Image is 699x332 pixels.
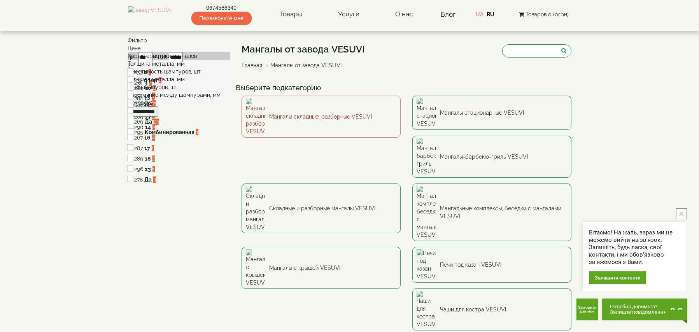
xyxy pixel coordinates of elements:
span: 289 [134,156,143,162]
button: Товаров 0 (0грн) [517,10,571,19]
span: 3 [153,176,156,183]
button: Get Call button [576,299,598,320]
div: Вітаємо! На жаль, зараз ми не можемо вийти на зв'язок. Залишіть, будь ласка, свої контакти, і ми ... [589,229,680,266]
label: Да [145,118,152,126]
button: close button [676,208,687,219]
label: 18 [145,155,151,163]
span: 295 [134,129,143,135]
a: О нас [387,5,420,23]
span: 296 [134,166,143,172]
div: Вместимость шампуров, шт. [128,68,230,75]
a: UA [476,11,484,17]
div: К-во шампуров, шт [128,83,230,91]
img: Складные и разборные мангалы VESUVI [246,186,265,231]
div: Покраска [128,99,230,107]
span: Перезвоните мне [191,12,252,25]
span: Потрібна допомога? [610,304,666,309]
div: Расстояние между шампурами, мм [128,91,230,99]
span: 2 [152,156,155,162]
img: Мангальные комплексы, беседки с мангалами VESUVI [417,186,436,239]
div: Толщина металла, мм [128,75,230,83]
div: Характеристики мангалов [128,52,230,60]
div: Фильтр [128,37,230,44]
a: Мангалы-барбекю-гриль VESUVI Мангалы-барбекю-гриль VESUVI [412,136,571,178]
a: Услуги [330,5,367,23]
span: Замовити дзвінок [576,306,598,313]
h1: Мангалы от завода VESUVI [242,44,365,54]
label: 17 [144,144,150,152]
span: 1 [196,129,198,135]
li: Мангалы от завода VESUVI [264,61,342,69]
a: Мангальные комплексы, беседки с мангалами VESUVI Мангальные комплексы, беседки с мангалами VESUVI [412,183,571,241]
span: 23 [154,119,159,125]
img: Мангалы стационарные VESUVI [417,98,436,128]
span: 267 [134,135,143,141]
span: 287 [134,145,143,151]
img: Мангалы складные, разборные VESUVI [246,98,265,135]
a: Главная [242,62,262,68]
a: Мангалы складные, разборные VESUVI Мангалы складные, разборные VESUVI [242,96,401,138]
a: Складные и разборные мангалы VESUVI Складные и разборные мангалы VESUVI [242,183,401,233]
span: 2 [153,100,156,107]
label: Да [144,176,152,183]
span: 278 [134,176,143,183]
img: Чаши для костра VESUVI [417,291,436,328]
div: Толщина металла, мм [128,60,230,68]
div: Залишити контакти [589,271,646,284]
img: Мангалы с крышей VESUVI [246,249,265,287]
a: RU [487,11,494,17]
span: Товаров 0 (0грн) [526,11,569,17]
a: Печи под казан VESUVI Печи под казан VESUVI [412,247,571,283]
span: 1 [152,145,154,151]
span: 4 [152,135,155,141]
img: Завод VESUVI [128,6,171,23]
a: 0674586340 [191,4,252,12]
span: Залиште повідомлення [610,309,666,315]
button: Chat button [602,299,687,320]
a: Мангалы стационарные VESUVI Мангалы стационарные VESUVI [412,96,571,130]
a: Мангалы с крышей VESUVI Мангалы с крышей VESUVI [242,247,401,289]
img: Печи под казан VESUVI [417,249,436,280]
label: Комбинированная [145,128,194,136]
span: 1 [152,166,155,172]
span: 269 [134,119,143,125]
img: Мангалы-барбекю-гриль VESUVI [417,138,436,175]
a: Блог [441,10,455,18]
h4: Выберите подкатегорию [236,84,577,92]
a: Товары [272,5,310,23]
a: Чаши для костра VESUVI Чаши для костра VESUVI [412,288,571,330]
label: 23 [145,165,151,173]
div: Цена [128,44,230,52]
